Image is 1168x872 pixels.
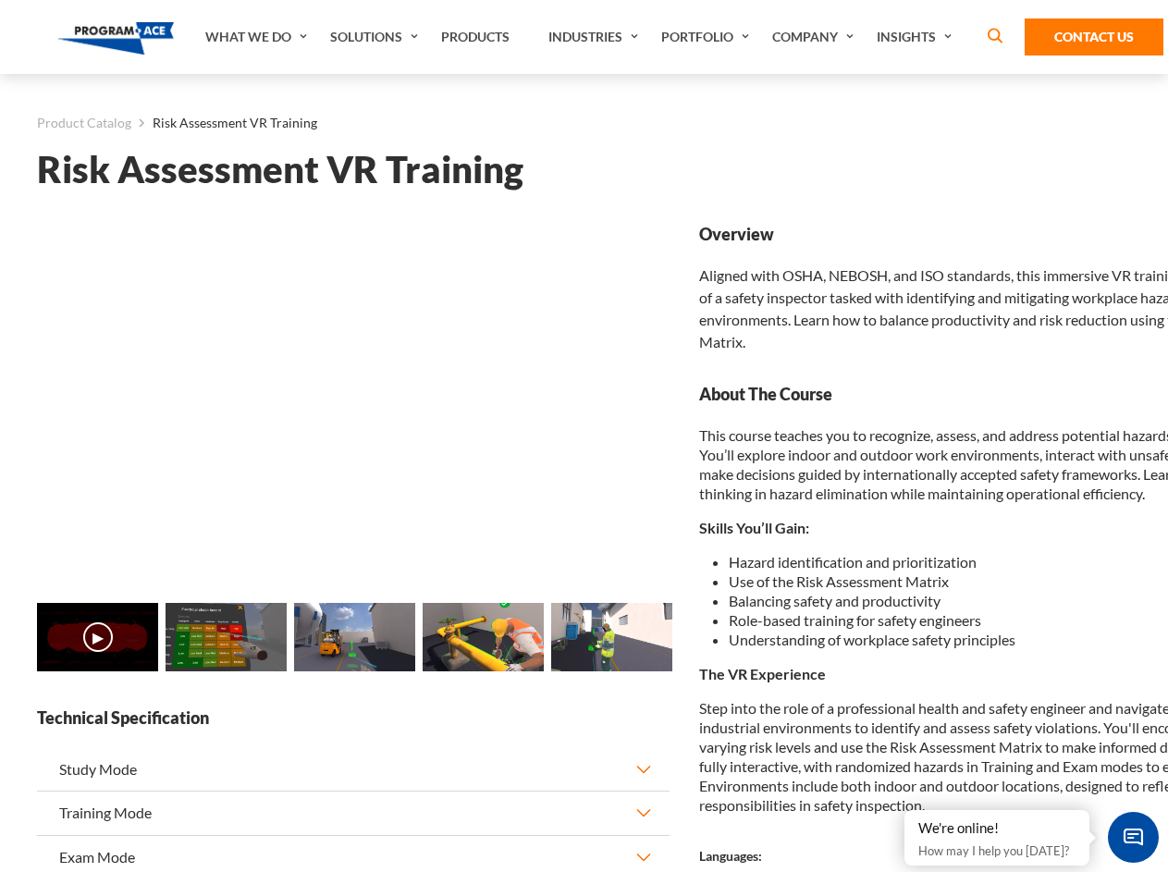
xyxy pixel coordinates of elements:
[551,603,672,671] img: Risk Assessment VR Training - Preview 4
[37,748,670,791] button: Study Mode
[294,603,415,671] img: Risk Assessment VR Training - Preview 2
[57,22,175,55] img: Program-Ace
[37,603,158,671] img: Risk Assessment VR Training - Video 0
[37,111,131,135] a: Product Catalog
[166,603,287,671] img: Risk Assessment VR Training - Preview 1
[37,792,670,834] button: Training Mode
[1108,812,1159,863] span: Chat Widget
[423,603,544,671] img: Risk Assessment VR Training - Preview 3
[918,840,1076,862] p: How may I help you [DATE]?
[131,111,317,135] li: Risk Assessment VR Training
[37,706,670,730] strong: Technical Specification
[918,819,1076,838] div: We're online!
[1025,18,1163,55] a: Contact Us
[37,223,670,579] iframe: Risk Assessment VR Training - Video 0
[83,622,113,652] button: ▶
[699,848,762,864] strong: Languages:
